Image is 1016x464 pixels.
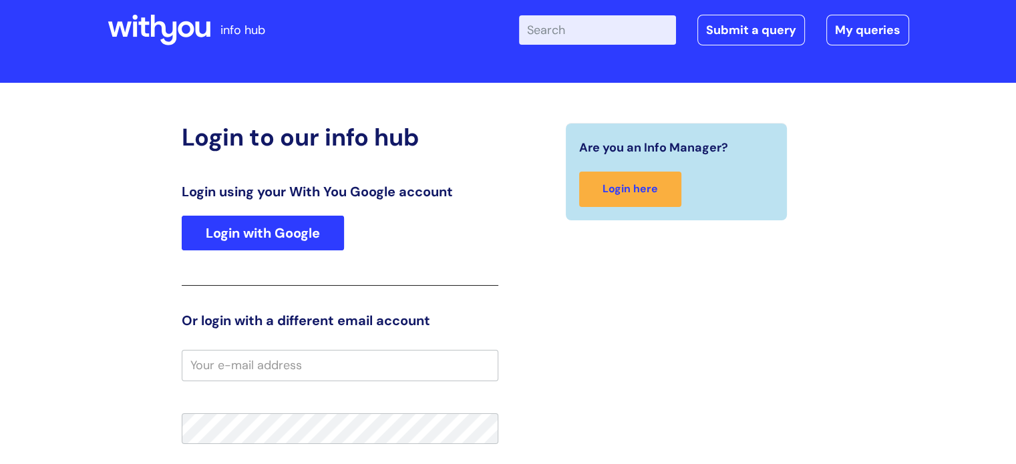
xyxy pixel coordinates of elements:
[182,350,498,381] input: Your e-mail address
[579,172,681,207] a: Login here
[182,216,344,250] a: Login with Google
[519,15,676,45] input: Search
[182,123,498,152] h2: Login to our info hub
[182,312,498,328] h3: Or login with a different email account
[697,15,805,45] a: Submit a query
[182,184,498,200] h3: Login using your With You Google account
[220,19,265,41] p: info hub
[579,137,728,158] span: Are you an Info Manager?
[826,15,909,45] a: My queries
